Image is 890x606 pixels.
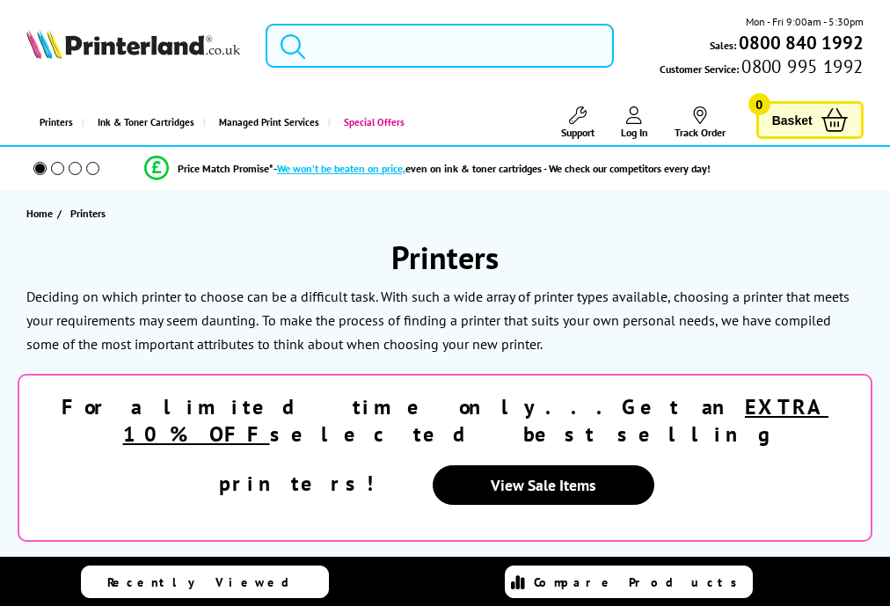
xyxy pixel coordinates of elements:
div: - even on ink & toner cartridges - We check our competitors every day! [274,162,711,175]
span: Printers [70,207,106,220]
span: Mon - Fri 9:00am - 5:30pm [746,13,864,30]
p: To make the process of finding a printer that suits your own personal needs, we have compiled som... [26,311,831,353]
a: Managed Print Services [203,100,328,145]
a: Compare Products [505,566,753,598]
span: 0800 995 1992 [739,58,863,75]
a: Special Offers [328,100,413,145]
b: 0800 840 1992 [739,31,864,55]
span: Ink & Toner Cartridges [98,100,194,145]
u: EXTRA 10% OFF [123,393,829,448]
img: Printerland Logo [26,29,239,59]
span: We won’t be beaten on price, [277,162,405,175]
span: Log In [621,126,648,139]
a: View Sale Items [433,465,654,505]
span: Recently Viewed [107,574,307,590]
span: Sales: [710,37,736,54]
a: Basket 0 [756,101,864,139]
a: Recently Viewed [81,566,329,598]
span: 0 [748,93,770,115]
a: Home [26,204,57,223]
a: Log In [621,106,648,139]
span: Customer Service: [660,58,863,77]
span: Compare Products [534,574,747,590]
a: Printerland Logo [26,29,239,62]
h1: Printers [18,237,872,278]
li: modal_Promise [9,153,846,184]
strong: For a limited time only...Get an selected best selling printers! [62,393,828,497]
a: Support [561,106,595,139]
a: 0800 840 1992 [736,34,864,51]
a: Track Order [675,106,726,139]
span: Basket [772,108,813,132]
a: Ink & Toner Cartridges [82,100,203,145]
span: Price Match Promise* [178,162,274,175]
span: Support [561,126,595,139]
p: Deciding on which printer to choose can be a difficult task. With such a wide array of printer ty... [26,288,850,329]
a: Printers [26,100,82,145]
